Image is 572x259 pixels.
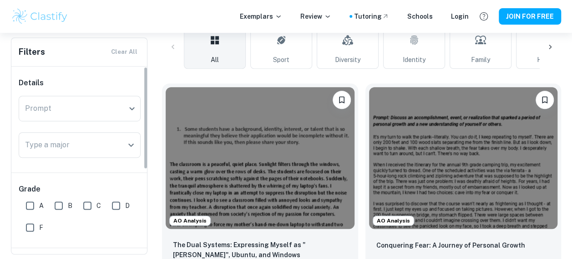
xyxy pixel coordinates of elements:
[376,240,525,250] p: Conquering Fear: A Journey of Personal Growth
[68,201,72,211] span: B
[11,7,69,26] img: Clastify logo
[19,78,141,88] h6: Details
[39,201,44,211] span: A
[300,11,331,21] p: Review
[96,201,101,211] span: C
[125,201,130,211] span: D
[335,55,360,65] span: Diversity
[369,87,558,229] img: undefined Common App example thumbnail: Conquering Fear: A Journey of Personal G
[403,55,425,65] span: Identity
[19,46,45,58] h6: Filters
[373,217,414,225] span: AO Analysis
[273,55,289,65] span: Sport
[166,87,354,229] img: undefined Common App example thumbnail: The Dual Systems: Expressing Myself as "
[471,55,490,65] span: Family
[407,11,433,21] a: Schools
[451,11,469,21] a: Login
[333,91,351,109] button: Please log in to bookmark exemplars
[537,55,557,65] span: Health
[240,11,282,21] p: Exemplars
[499,8,561,25] button: JOIN FOR FREE
[211,55,219,65] span: All
[19,184,141,195] h6: Grade
[170,217,210,225] span: AO Analysis
[476,9,491,24] button: Help and Feedback
[536,91,554,109] button: Please log in to bookmark exemplars
[354,11,389,21] a: Tutoring
[125,139,137,151] button: Open
[39,223,43,233] span: F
